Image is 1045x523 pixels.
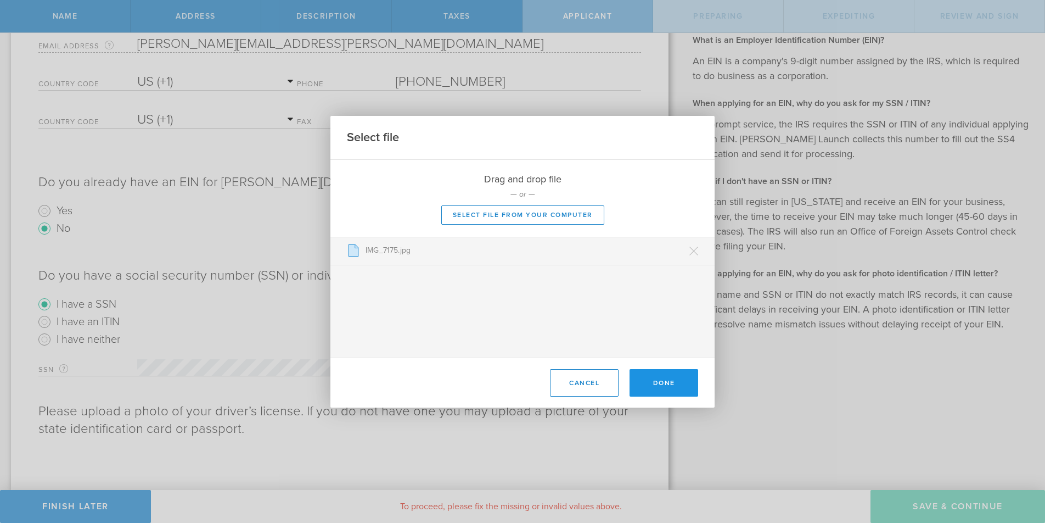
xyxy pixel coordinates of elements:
p: Drag and drop file [330,172,715,186]
iframe: Chat Widget [990,437,1045,490]
em: — or — [510,190,535,199]
button: Select file from your computer [441,205,604,225]
p: IMG_7175.jpg [360,245,698,256]
button: Cancel [550,369,619,397]
button: Done [630,369,698,397]
h2: Select file [347,130,399,146]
